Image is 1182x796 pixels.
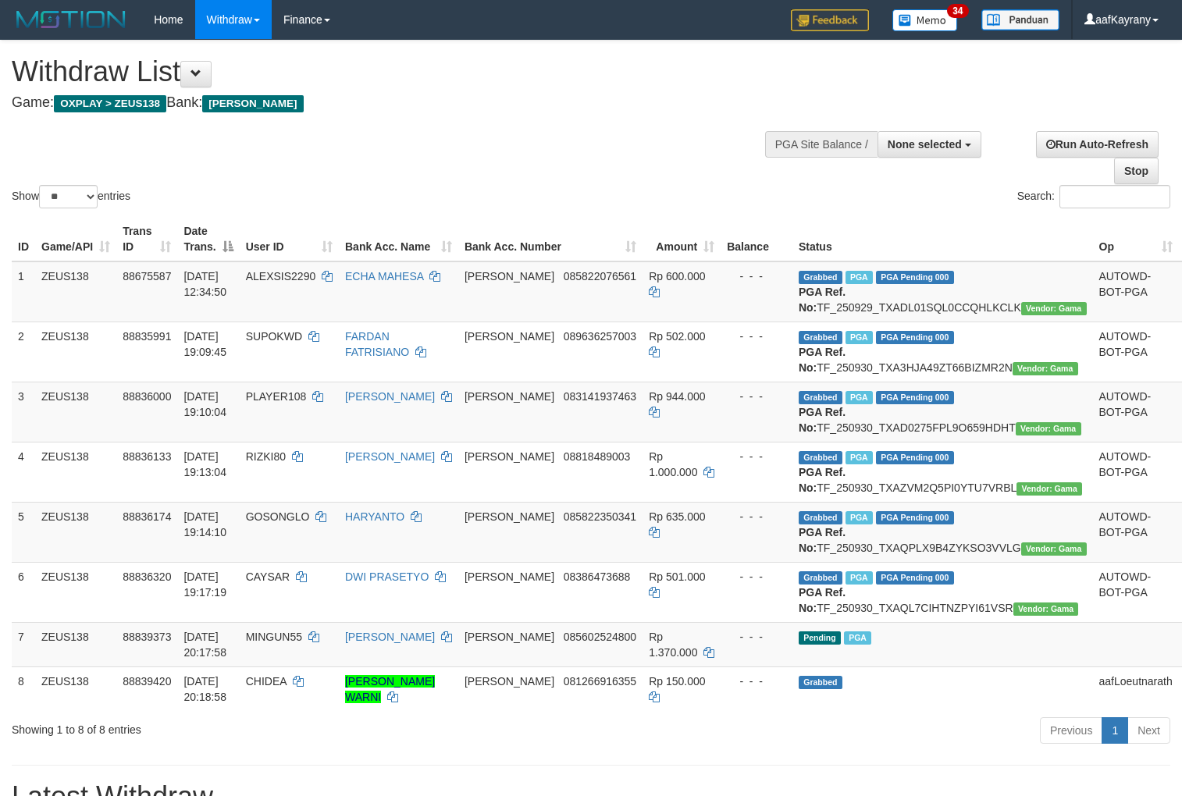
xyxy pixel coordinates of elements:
td: aafLoeutnarath [1093,666,1179,711]
span: 88839420 [123,675,171,688]
span: [DATE] 19:14:10 [183,510,226,538]
a: Previous [1040,717,1102,744]
span: Copy 085602524800 to clipboard [564,631,636,643]
span: Rp 501.000 [649,570,705,583]
span: Pending [799,631,841,645]
span: [PERSON_NAME] [465,570,554,583]
div: - - - [727,673,786,689]
div: - - - [727,629,786,645]
a: HARYANTO [345,510,404,523]
span: 88835991 [123,330,171,343]
span: GOSONGLO [246,510,310,523]
span: 88836174 [123,510,171,523]
span: Grabbed [799,391,842,404]
td: TF_250930_TXA3HJA49ZT66BIZMR2N [792,322,1093,382]
th: User ID: activate to sort column ascending [240,217,339,261]
td: 5 [12,502,35,562]
span: Vendor URL: https://trx31.1velocity.biz [1021,302,1087,315]
img: Feedback.jpg [791,9,869,31]
td: ZEUS138 [35,322,116,382]
span: Grabbed [799,511,842,524]
th: Balance [721,217,792,261]
th: Game/API: activate to sort column ascending [35,217,116,261]
td: AUTOWD-BOT-PGA [1093,322,1179,382]
span: [DATE] 19:17:19 [183,570,226,599]
span: [PERSON_NAME] [465,510,554,523]
td: AUTOWD-BOT-PGA [1093,442,1179,502]
span: 88836000 [123,390,171,403]
a: DWI PRASETYO [345,570,429,583]
img: MOTION_logo.png [12,8,130,31]
label: Search: [1017,185,1170,208]
span: [PERSON_NAME] [465,390,554,403]
td: ZEUS138 [35,442,116,502]
span: Copy 08386473688 to clipboard [564,570,631,583]
span: [PERSON_NAME] [465,631,554,643]
div: - - - [727,389,786,404]
td: 3 [12,382,35,442]
a: FARDAN FATRISIANO [345,330,409,358]
span: Copy 085822076561 to clipboard [564,270,636,283]
span: Grabbed [799,571,842,585]
span: Rp 1.000.000 [649,450,697,478]
span: Marked by aafpengsreynich [846,451,873,464]
span: CAYSAR [246,570,290,583]
td: AUTOWD-BOT-PGA [1093,382,1179,442]
input: Search: [1059,185,1170,208]
td: 4 [12,442,35,502]
b: PGA Ref. No: [799,286,846,314]
div: - - - [727,329,786,344]
span: Marked by aafpengsreynich [846,511,873,524]
span: Vendor URL: https://trx31.1velocity.biz [1016,482,1082,496]
span: OXPLAY > ZEUS138 [54,95,166,112]
span: Vendor URL: https://trx31.1velocity.biz [1016,422,1081,435]
span: PGA Pending [876,571,954,585]
img: panduan.png [981,9,1059,30]
span: MINGUN55 [246,631,302,643]
div: - - - [727,268,786,284]
b: PGA Ref. No: [799,586,846,614]
span: PLAYER108 [246,390,307,403]
span: [DATE] 20:17:58 [183,631,226,659]
span: Marked by aafpengsreynich [846,331,873,344]
td: 7 [12,622,35,666]
div: PGA Site Balance / [765,131,878,158]
span: ALEXSIS2290 [246,270,316,283]
h1: Withdraw List [12,56,772,87]
span: Marked by aafpengsreynich [844,631,871,645]
span: [DATE] 12:34:50 [183,270,226,298]
div: - - - [727,569,786,585]
span: Rp 600.000 [649,270,705,283]
span: 34 [947,4,968,18]
span: [PERSON_NAME] [202,95,303,112]
div: - - - [727,509,786,524]
span: PGA Pending [876,271,954,284]
th: Date Trans.: activate to sort column descending [177,217,239,261]
span: PGA Pending [876,331,954,344]
span: Copy 083141937463 to clipboard [564,390,636,403]
span: Copy 085822350341 to clipboard [564,510,636,523]
img: Button%20Memo.svg [892,9,958,31]
th: Op: activate to sort column ascending [1093,217,1179,261]
div: Showing 1 to 8 of 8 entries [12,716,481,737]
td: 6 [12,562,35,622]
td: AUTOWD-BOT-PGA [1093,261,1179,322]
span: [PERSON_NAME] [465,270,554,283]
td: TF_250930_TXAQPLX9B4ZYKSO3VVLG [792,502,1093,562]
th: Amount: activate to sort column ascending [643,217,721,261]
span: Rp 502.000 [649,330,705,343]
b: PGA Ref. No: [799,466,846,494]
td: ZEUS138 [35,261,116,322]
th: Trans ID: activate to sort column ascending [116,217,177,261]
span: 88836320 [123,570,171,583]
span: RIZKI80 [246,450,286,463]
a: Stop [1114,158,1159,184]
a: Run Auto-Refresh [1036,131,1159,158]
span: CHIDEA [246,675,287,688]
b: PGA Ref. No: [799,406,846,434]
div: - - - [727,449,786,464]
span: Rp 944.000 [649,390,705,403]
span: [PERSON_NAME] [465,675,554,688]
span: PGA Pending [876,391,954,404]
span: [DATE] 19:13:04 [183,450,226,478]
